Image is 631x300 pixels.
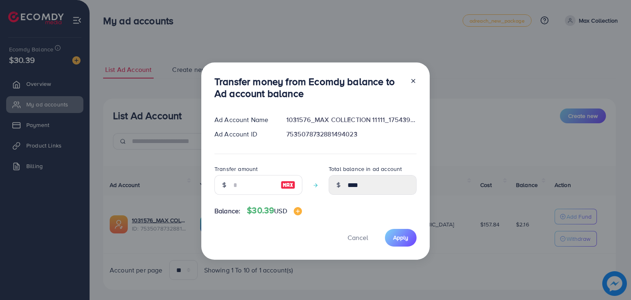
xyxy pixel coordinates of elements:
span: Balance: [214,206,240,216]
span: USD [274,206,287,215]
div: Ad Account ID [208,129,280,139]
span: Cancel [348,233,368,242]
div: Ad Account Name [208,115,280,125]
img: image [281,180,295,190]
button: Apply [385,229,417,247]
label: Transfer amount [214,165,258,173]
button: Cancel [337,229,378,247]
h4: $30.39 [247,205,302,216]
h3: Transfer money from Ecomdy balance to Ad account balance [214,76,403,99]
label: Total balance in ad account [329,165,402,173]
span: Apply [393,233,408,242]
div: 7535078732881494023 [280,129,423,139]
div: 1031576_MAX COLLECTION 11111_1754397364319 [280,115,423,125]
img: image [294,207,302,215]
